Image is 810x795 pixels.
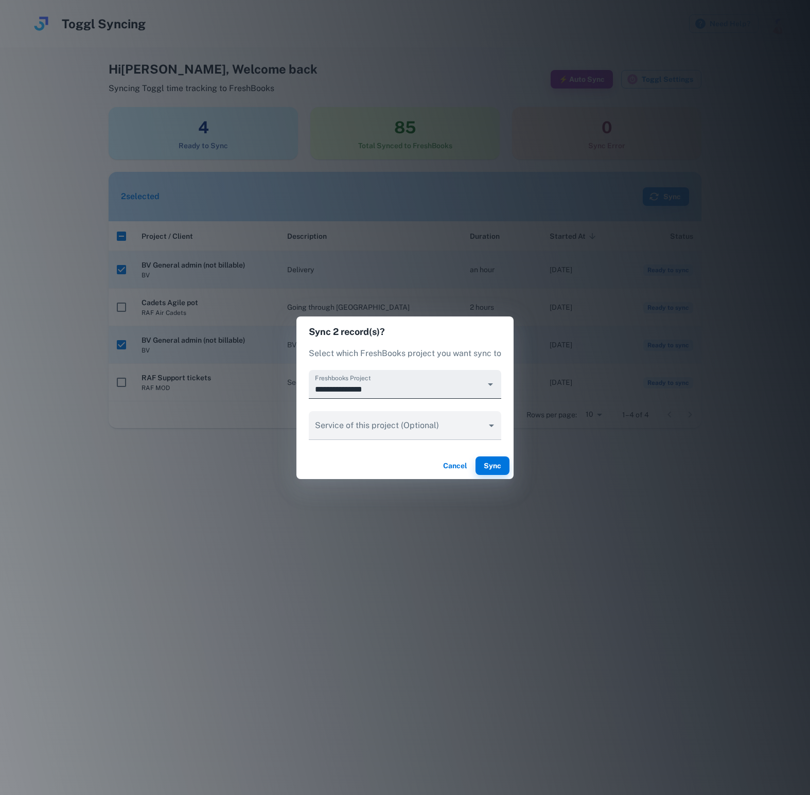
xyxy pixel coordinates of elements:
[438,456,471,475] button: Cancel
[296,316,514,347] h2: Sync 2 record(s)?
[315,374,371,382] label: Freshbooks Project
[309,347,501,360] p: Select which FreshBooks project you want sync to
[483,377,498,392] button: Open
[476,456,509,475] button: Sync
[309,411,501,440] div: ​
